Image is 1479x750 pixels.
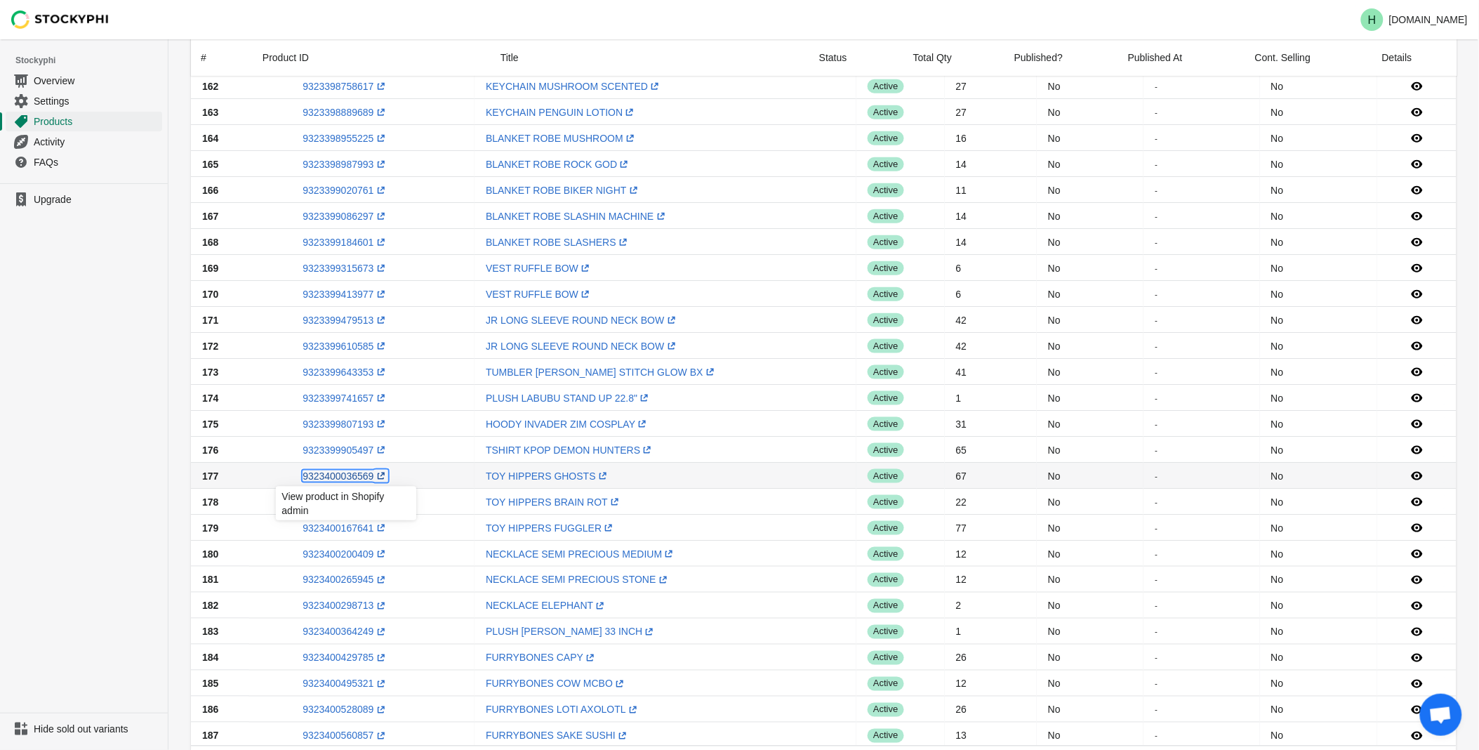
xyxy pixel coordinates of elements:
a: FURRYBONES LOTI AXOLOTL(opens a new window) [486,704,640,716]
td: 6 [945,255,1037,281]
span: 174 [202,393,218,404]
div: Published At [1117,39,1244,76]
td: 77 [945,515,1037,541]
span: active [868,313,903,327]
td: No [1037,255,1143,281]
td: 1 [945,619,1037,645]
span: 172 [202,341,218,352]
td: No [1037,541,1143,567]
div: Published? [1003,39,1117,76]
a: 9323400265945(opens a new window) [303,574,387,586]
td: No [1260,385,1378,411]
div: Title [489,39,808,76]
td: No [1037,281,1143,307]
span: 165 [202,159,218,170]
td: No [1037,307,1143,333]
a: 9323399086297(opens a new window) [303,211,387,222]
td: 16 [945,125,1037,151]
span: active [868,339,903,353]
td: 22 [945,489,1037,515]
a: NECKLACE SEMI PRECIOUS MEDIUM(opens a new window) [486,548,676,560]
a: Activity [6,131,162,152]
td: No [1037,645,1143,671]
div: Cont. Selling [1244,39,1371,76]
span: 171 [202,315,218,326]
td: No [1260,203,1378,229]
span: Avatar with initials H [1361,8,1384,31]
td: No [1037,385,1143,411]
td: No [1037,515,1143,541]
span: 182 [202,600,218,612]
td: 14 [945,229,1037,255]
td: 6 [945,281,1037,307]
span: active [868,79,903,93]
span: 166 [202,185,218,196]
td: No [1037,151,1143,177]
span: active [868,183,903,197]
a: TOY HIPPERS FUGGLER(opens a new window) [486,522,616,534]
a: 9323399905497(opens a new window) [303,445,387,456]
a: Products [6,111,162,131]
td: No [1037,697,1143,723]
span: Upgrade [34,192,159,206]
span: 162 [202,81,218,92]
small: - [1155,289,1158,298]
a: 9323399741657(opens a new window) [303,393,387,404]
div: Status [808,39,902,76]
small: - [1155,419,1158,428]
small: - [1155,341,1158,350]
a: 9323400495321(opens a new window) [303,678,387,690]
td: No [1260,99,1378,125]
td: No [1037,463,1143,489]
td: 65 [945,437,1037,463]
small: - [1155,653,1158,662]
td: No [1260,541,1378,567]
td: No [1037,593,1143,619]
a: KEYCHAIN MUSHROOM SCENTED(opens a new window) [486,81,662,92]
small: - [1155,731,1158,740]
span: Products [34,114,159,129]
span: 163 [202,107,218,118]
a: 9323399643353(opens a new window) [303,367,387,378]
a: Hide sold out variants [6,719,162,739]
img: Stockyphi [11,11,110,29]
small: - [1155,367,1158,376]
a: 9323399807193(opens a new window) [303,419,387,430]
a: 9323399479513(opens a new window) [303,315,387,326]
span: 186 [202,704,218,716]
td: No [1037,359,1143,385]
small: - [1155,679,1158,688]
a: TOY HIPPERS BRAIN ROT(opens a new window) [486,496,622,508]
span: active [868,625,903,639]
small: - [1155,575,1158,584]
span: active [868,729,903,743]
a: 9323398758617(opens a new window) [303,81,387,92]
td: 31 [945,411,1037,437]
a: BLANKET ROBE BIKER NIGHT(opens a new window) [486,185,640,196]
a: NECKLACE ELEPHANT(opens a new window) [486,600,607,612]
small: - [1155,601,1158,610]
td: 2 [945,593,1037,619]
span: active [868,365,903,379]
span: 185 [202,678,218,690]
td: 67 [945,463,1037,489]
span: 187 [202,730,218,742]
a: BLANKET ROBE ROCK GOD(opens a new window) [486,159,631,170]
td: 12 [945,541,1037,567]
small: - [1155,705,1158,714]
td: No [1260,177,1378,203]
td: No [1260,125,1378,151]
small: - [1155,315,1158,324]
td: 1 [945,385,1037,411]
td: No [1260,229,1378,255]
div: Open chat [1420,694,1462,736]
span: 175 [202,419,218,430]
span: active [868,599,903,613]
td: No [1260,515,1378,541]
small: - [1155,471,1158,480]
a: TSHIRT KPOP DEMON HUNTERS(opens a new window) [486,445,654,456]
span: active [868,573,903,587]
td: No [1037,671,1143,697]
p: [DOMAIN_NAME] [1389,14,1468,25]
td: 11 [945,177,1037,203]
